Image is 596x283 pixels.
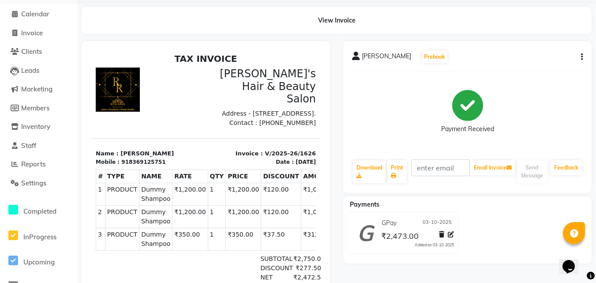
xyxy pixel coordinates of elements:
td: ₹1,200.00 [135,155,171,178]
div: ₹277.50 [198,214,231,223]
th: # [6,120,15,133]
div: Mobile : [5,108,29,116]
a: Calendar [2,9,75,19]
td: ₹1,200.00 [82,133,117,155]
span: Leads [21,66,39,75]
p: Name : [PERSON_NAME] [5,99,110,108]
div: 918369125751 [31,108,75,116]
th: PRICE [135,120,171,133]
div: Added on 03-10-2025 [415,242,454,248]
span: ₹2,473.00 [381,231,419,243]
div: [DATE] [205,108,225,116]
a: Members [2,103,75,113]
div: Payment Received [441,125,494,134]
span: 03-10-2025 [423,219,452,228]
a: Clients [2,47,75,57]
a: Staff [2,141,75,151]
td: ₹1,200.00 [82,155,117,178]
td: ₹312.50 [211,178,246,200]
iframe: chat widget [559,248,587,274]
input: enter email [411,159,470,176]
td: ₹1,080.00 [211,133,246,155]
span: Inventory [21,122,50,131]
td: PRODUCT [15,178,49,200]
span: Completed [23,207,56,215]
th: DISCOUNT [171,120,211,133]
a: Inventory [2,122,75,132]
a: Leads [2,66,75,76]
td: ₹350.00 [82,178,117,200]
span: Reports [21,160,45,168]
div: Round off [165,251,198,269]
h2: TAX INVOICE [5,4,225,14]
a: Marketing [2,84,75,94]
td: 1 [117,155,135,178]
td: PRODUCT [15,133,49,155]
th: TYPE [15,120,49,133]
span: Settings [21,179,46,187]
td: 1 [6,133,15,155]
td: ₹120.00 [171,155,211,178]
div: Paid [165,269,198,279]
div: Date : [185,108,203,116]
button: Send Message [517,160,547,183]
td: ₹120.00 [171,133,211,155]
th: QTY [117,120,135,133]
p: Invoice : V/2025-26/1626 [121,99,226,108]
span: Staff [21,141,36,150]
div: ₹2,472.50 [198,223,231,232]
span: Upcoming [23,258,55,266]
p: Contact : [PHONE_NUMBER] [121,68,226,78]
div: -₹0.50 [198,251,231,269]
td: ₹1,080.00 [211,155,246,178]
a: Feedback [551,160,582,175]
a: Invoice [2,28,75,38]
span: InProgress [23,233,56,241]
div: SUBTOTAL [165,204,198,214]
a: Settings [2,178,75,189]
div: ₹2,473.00 [198,269,231,279]
h3: [PERSON_NAME]'s Hair & Beauty Salon [121,18,226,56]
td: 3 [6,178,15,200]
a: Reports [2,159,75,170]
button: Prebook [422,51,447,63]
span: Calendar [21,10,49,18]
div: DISCOUNT [165,214,198,223]
span: Dummy Shampoo [51,135,80,154]
span: [PERSON_NAME] [362,52,411,64]
th: NAME [49,120,82,133]
td: ₹350.00 [135,178,171,200]
th: RATE [82,120,117,133]
div: NET [165,223,198,232]
td: 1 [117,133,135,155]
td: PRODUCT [15,155,49,178]
span: Dummy Shampoo [51,158,80,176]
td: ₹37.50 [171,178,211,200]
span: Clients [21,47,42,56]
a: Download [353,160,386,183]
a: Print [387,160,407,183]
span: Members [21,104,49,112]
button: Email Invoice [470,160,515,175]
span: Dummy Shampoo [51,180,80,199]
td: ₹1,200.00 [135,133,171,155]
td: 1 [117,178,135,200]
span: Marketing [21,85,52,93]
div: ₹2,472.50 [198,232,231,251]
span: GPay [382,219,397,228]
p: Address - [STREET_ADDRESS]. [121,59,226,68]
div: GRAND TOTAL [165,232,198,251]
td: 2 [6,155,15,178]
span: Invoice [21,29,43,37]
span: Payments [350,200,379,208]
th: AMOUNT [211,120,246,133]
div: View Invoice [82,7,592,34]
div: ₹2,750.00 [198,204,231,214]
